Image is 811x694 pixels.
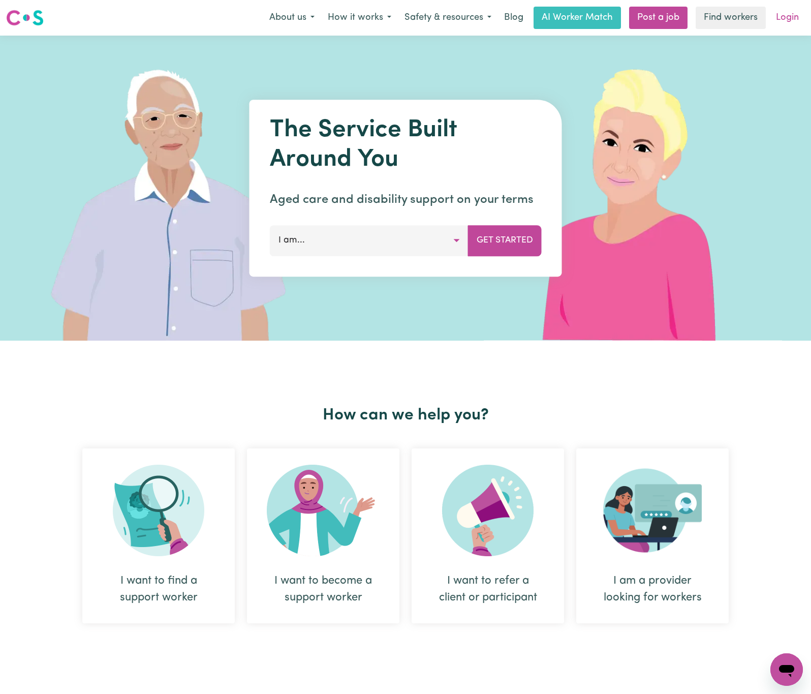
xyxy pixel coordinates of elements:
div: I want to become a support worker [247,448,399,623]
img: Refer [442,465,534,556]
button: I am... [270,225,469,256]
a: Post a job [629,7,688,29]
div: I want to refer a client or participant [412,448,564,623]
h2: How can we help you? [76,406,735,425]
img: Provider [603,465,702,556]
a: Blog [498,7,529,29]
div: I want to become a support worker [271,572,375,606]
div: I want to find a support worker [107,572,210,606]
div: I want to refer a client or participant [436,572,540,606]
button: How it works [321,7,398,28]
a: Find workers [696,7,766,29]
button: Get Started [468,225,542,256]
a: AI Worker Match [534,7,621,29]
div: I am a provider looking for workers [576,448,729,623]
button: About us [263,7,321,28]
div: I want to find a support worker [82,448,235,623]
div: I am a provider looking for workers [601,572,704,606]
iframe: Button to launch messaging window [770,653,803,686]
p: Aged care and disability support on your terms [270,191,542,209]
a: Login [770,7,805,29]
h1: The Service Built Around You [270,116,542,174]
img: Careseekers logo [6,9,44,27]
button: Safety & resources [398,7,498,28]
img: Become Worker [267,465,380,556]
img: Search [113,465,204,556]
a: Careseekers logo [6,6,44,29]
